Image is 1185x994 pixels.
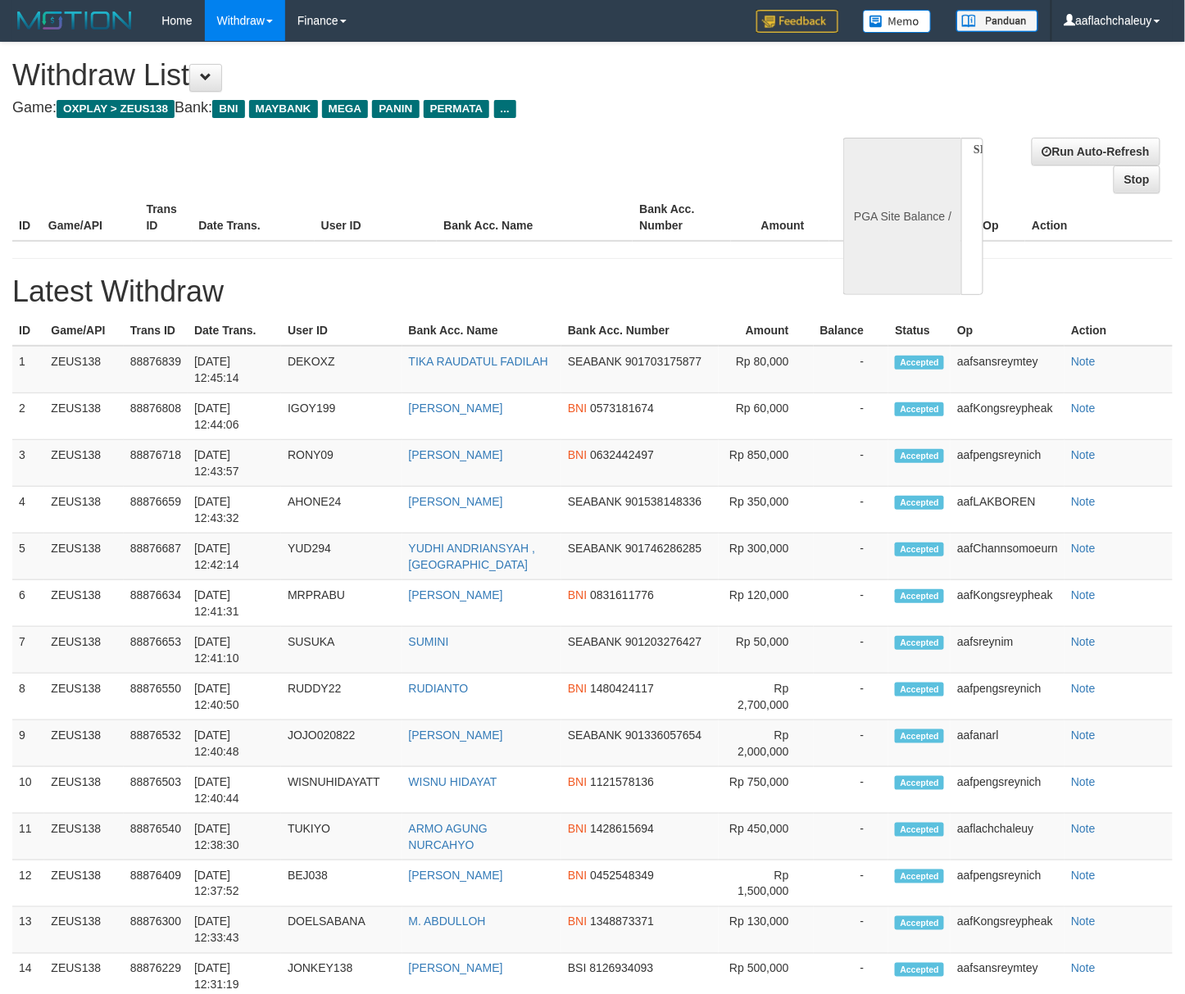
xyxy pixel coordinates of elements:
span: BNI [568,869,587,882]
th: Trans ID [124,315,188,346]
td: [DATE] 12:33:43 [188,907,281,954]
td: RONY09 [281,440,402,487]
td: DEKOXZ [281,346,402,393]
a: YUDHI ANDRIANSYAH , [GEOGRAPHIC_DATA] [409,542,536,571]
td: [DATE] 12:40:50 [188,674,281,720]
th: Game/API [44,315,123,346]
td: 88876300 [124,907,188,954]
td: - [814,440,889,487]
a: Run Auto-Refresh [1032,138,1160,166]
span: OXPLAY > ZEUS138 [57,100,175,118]
td: ZEUS138 [44,487,123,533]
td: - [814,346,889,393]
a: SUMINI [409,635,449,648]
td: 88876808 [124,393,188,440]
td: [DATE] 12:43:57 [188,440,281,487]
td: aafpengsreynich [951,767,1065,814]
th: Bank Acc. Name [402,315,561,346]
a: [PERSON_NAME] [409,588,503,601]
td: Rp 850,000 [719,440,814,487]
td: Rp 350,000 [719,487,814,533]
td: Rp 50,000 [719,627,814,674]
span: 901538148336 [625,495,701,508]
span: Accepted [895,356,944,370]
td: aafKongsreypheak [951,907,1065,954]
a: ARMO AGUNG NURCAHYO [409,822,488,851]
td: 3 [12,440,44,487]
th: Balance [814,315,889,346]
a: [PERSON_NAME] [409,402,503,415]
td: 88876839 [124,346,188,393]
th: Trans ID [139,194,192,241]
span: BNI [568,775,587,788]
a: Note [1071,682,1096,695]
td: ZEUS138 [44,720,123,767]
td: 13 [12,907,44,954]
a: Note [1071,635,1096,648]
td: 10 [12,767,44,814]
a: Note [1071,448,1096,461]
img: Button%20Memo.svg [863,10,932,33]
a: M. ABDULLOH [409,915,486,928]
span: Accepted [895,589,944,603]
th: Status [888,315,951,346]
td: 5 [12,533,44,580]
td: aaflachchaleuy [951,814,1065,860]
td: YUD294 [281,533,402,580]
span: 1480424117 [590,682,654,695]
td: ZEUS138 [44,440,123,487]
td: Rp 80,000 [719,346,814,393]
td: ZEUS138 [44,814,123,860]
td: ZEUS138 [44,860,123,907]
span: SEABANK [568,728,622,742]
span: 901336057654 [625,728,701,742]
td: aafanarl [951,720,1065,767]
span: 0632442497 [590,448,654,461]
td: Rp 2,000,000 [719,720,814,767]
td: aafChannsomoeurn [951,533,1065,580]
td: ZEUS138 [44,580,123,627]
th: Bank Acc. Number [633,194,731,241]
td: ZEUS138 [44,533,123,580]
td: [DATE] 12:42:14 [188,533,281,580]
a: Note [1071,355,1096,368]
th: Balance [829,194,919,241]
span: SEABANK [568,495,622,508]
h1: Latest Withdraw [12,275,1173,308]
div: PGA Site Balance / [843,138,961,296]
span: 0831611776 [590,588,654,601]
a: [PERSON_NAME] [409,869,503,882]
td: - [814,580,889,627]
th: Amount [719,315,814,346]
td: - [814,860,889,907]
a: Note [1071,962,1096,975]
img: panduan.png [956,10,1038,32]
a: [PERSON_NAME] [409,448,503,461]
span: BNI [568,402,587,415]
td: 88876550 [124,674,188,720]
img: Feedback.jpg [756,10,838,33]
span: Accepted [895,869,944,883]
td: 7 [12,627,44,674]
td: - [814,487,889,533]
span: SEABANK [568,542,622,555]
td: TUKIYO [281,814,402,860]
td: AHONE24 [281,487,402,533]
td: 88876532 [124,720,188,767]
span: 901703175877 [625,355,701,368]
img: MOTION_logo.png [12,8,137,33]
span: Accepted [895,542,944,556]
td: [DATE] 12:37:52 [188,860,281,907]
th: ID [12,315,44,346]
th: Bank Acc. Name [437,194,633,241]
td: 88876653 [124,627,188,674]
span: 1121578136 [590,775,654,788]
h4: Game: Bank: [12,100,774,116]
td: Rp 130,000 [719,907,814,954]
td: - [814,720,889,767]
td: 88876718 [124,440,188,487]
td: 88876634 [124,580,188,627]
span: BNI [568,448,587,461]
span: SEABANK [568,355,622,368]
td: 88876503 [124,767,188,814]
